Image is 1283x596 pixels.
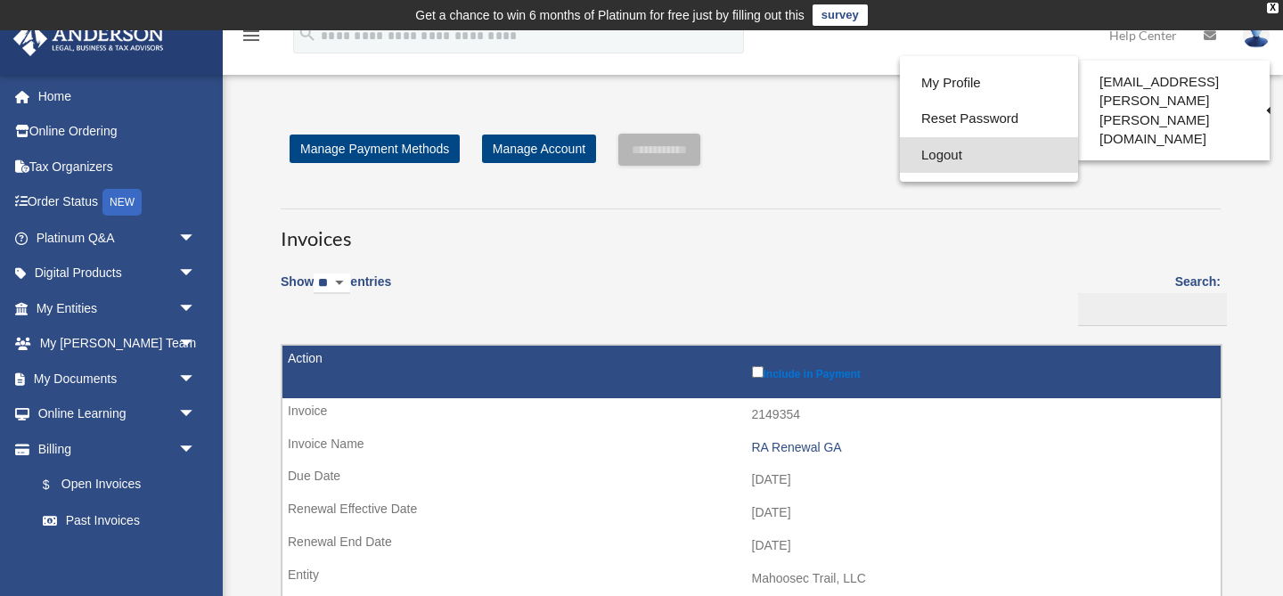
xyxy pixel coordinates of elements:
img: Anderson Advisors Platinum Portal [8,21,169,56]
a: [EMAIL_ADDRESS][PERSON_NAME][PERSON_NAME][DOMAIN_NAME] [1078,65,1270,156]
span: arrow_drop_down [178,290,214,327]
i: menu [241,25,262,46]
a: Home [12,78,223,114]
a: Digital Productsarrow_drop_down [12,256,223,291]
input: Include in Payment [752,366,764,378]
span: arrow_drop_down [178,326,214,363]
span: arrow_drop_down [178,361,214,397]
select: Showentries [314,274,350,294]
a: Tax Organizers [12,149,223,184]
div: Get a chance to win 6 months of Platinum for free just by filling out this [415,4,805,26]
h3: Invoices [281,208,1221,253]
a: Manage Payment Methods [290,135,460,163]
a: Order StatusNEW [12,184,223,221]
a: menu [241,31,262,46]
a: Reset Password [900,101,1078,137]
input: Search: [1078,293,1227,327]
a: Logout [900,137,1078,174]
td: Mahoosec Trail, LLC [282,562,1221,596]
div: close [1267,3,1279,13]
a: $Open Invoices [25,467,205,503]
div: NEW [102,189,142,216]
a: survey [813,4,868,26]
span: arrow_drop_down [178,220,214,257]
a: Billingarrow_drop_down [12,431,214,467]
a: Online Learningarrow_drop_down [12,396,223,432]
a: Past Invoices [25,502,214,538]
a: My Entitiesarrow_drop_down [12,290,223,326]
td: [DATE] [282,463,1221,497]
label: Include in Payment [752,363,1213,380]
td: 2149354 [282,398,1221,432]
div: RA Renewal GA [752,440,1213,455]
a: My Documentsarrow_drop_down [12,361,223,396]
a: My Profile [900,65,1078,102]
td: [DATE] [282,529,1221,563]
a: My [PERSON_NAME] Teamarrow_drop_down [12,326,223,362]
img: User Pic [1243,22,1270,48]
a: Manage Account [482,135,596,163]
i: search [298,24,317,44]
span: arrow_drop_down [178,396,214,433]
label: Search: [1072,271,1221,326]
span: arrow_drop_down [178,431,214,468]
span: arrow_drop_down [178,256,214,292]
span: $ [53,474,61,496]
a: Platinum Q&Aarrow_drop_down [12,220,223,256]
a: Online Ordering [12,114,223,150]
td: [DATE] [282,496,1221,530]
label: Show entries [281,271,391,312]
